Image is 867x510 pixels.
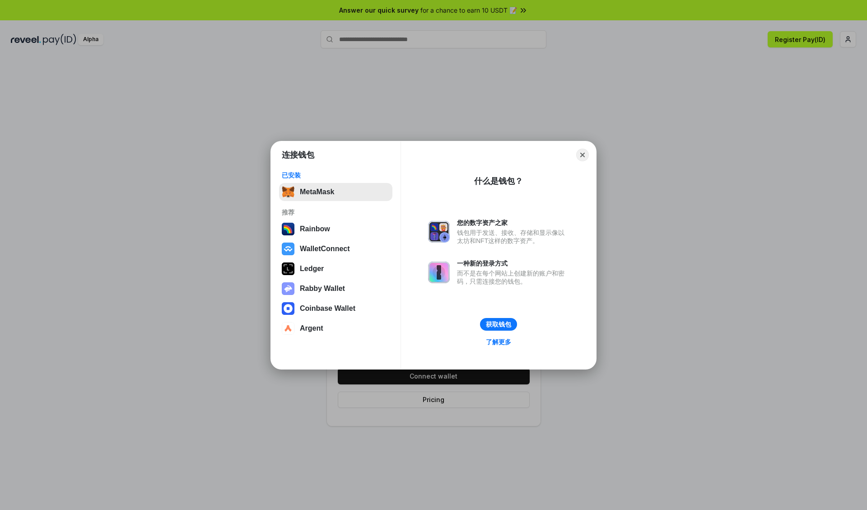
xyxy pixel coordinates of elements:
[457,259,569,267] div: 一种新的登录方式
[457,229,569,245] div: 钱包用于发送、接收、存储和显示像以太坊和NFT这样的数字资产。
[300,285,345,293] div: Rabby Wallet
[576,149,589,161] button: Close
[282,282,294,295] img: svg+xml,%3Csvg%20xmlns%3D%22http%3A%2F%2Fwww.w3.org%2F2000%2Fsvg%22%20fill%3D%22none%22%20viewBox...
[457,269,569,285] div: 而不是在每个网站上创建新的账户和密码，只需连接您的钱包。
[282,302,294,315] img: svg+xml,%3Csvg%20width%3D%2228%22%20height%3D%2228%22%20viewBox%3D%220%200%2028%2028%22%20fill%3D...
[282,208,390,216] div: 推荐
[279,280,392,298] button: Rabby Wallet
[300,265,324,273] div: Ledger
[279,319,392,337] button: Argent
[457,219,569,227] div: 您的数字资产之家
[428,221,450,243] img: svg+xml,%3Csvg%20xmlns%3D%22http%3A%2F%2Fwww.w3.org%2F2000%2Fsvg%22%20fill%3D%22none%22%20viewBox...
[300,225,330,233] div: Rainbow
[480,336,517,348] a: 了解更多
[282,150,314,160] h1: 连接钱包
[282,186,294,198] img: svg+xml,%3Csvg%20fill%3D%22none%22%20height%3D%2233%22%20viewBox%3D%220%200%2035%2033%22%20width%...
[282,171,390,179] div: 已安装
[486,338,511,346] div: 了解更多
[279,299,392,318] button: Coinbase Wallet
[279,220,392,238] button: Rainbow
[300,245,350,253] div: WalletConnect
[300,304,355,313] div: Coinbase Wallet
[282,243,294,255] img: svg+xml,%3Csvg%20width%3D%2228%22%20height%3D%2228%22%20viewBox%3D%220%200%2028%2028%22%20fill%3D...
[282,322,294,335] img: svg+xml,%3Csvg%20width%3D%2228%22%20height%3D%2228%22%20viewBox%3D%220%200%2028%2028%22%20fill%3D...
[279,240,392,258] button: WalletConnect
[279,260,392,278] button: Ledger
[486,320,511,328] div: 获取钱包
[474,176,523,187] div: 什么是钱包？
[300,324,323,332] div: Argent
[480,318,517,331] button: 获取钱包
[428,262,450,283] img: svg+xml,%3Csvg%20xmlns%3D%22http%3A%2F%2Fwww.w3.org%2F2000%2Fsvg%22%20fill%3D%22none%22%20viewBox...
[282,262,294,275] img: svg+xml,%3Csvg%20xmlns%3D%22http%3A%2F%2Fwww.w3.org%2F2000%2Fsvg%22%20width%3D%2228%22%20height%3...
[282,223,294,235] img: svg+xml,%3Csvg%20width%3D%22120%22%20height%3D%22120%22%20viewBox%3D%220%200%20120%20120%22%20fil...
[279,183,392,201] button: MetaMask
[300,188,334,196] div: MetaMask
